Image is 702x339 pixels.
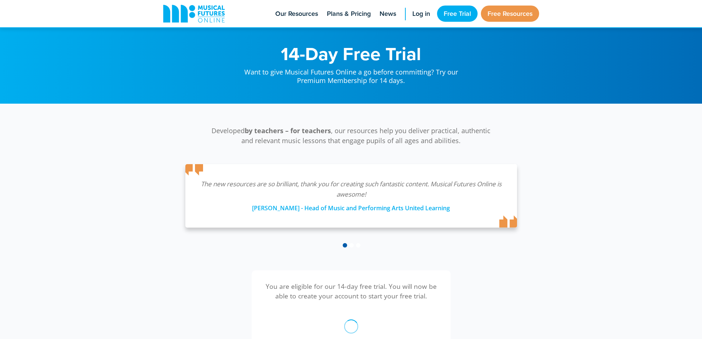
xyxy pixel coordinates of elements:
[437,6,478,22] a: Free Trial
[237,44,465,63] h1: 14-Day Free Trial
[200,200,502,213] div: [PERSON_NAME] - Head of Music and Performing Arts United Learning
[200,179,502,200] p: The new resources are so brilliant, thank you for creating such fantastic content. Musical Future...
[380,9,396,19] span: News
[207,126,495,146] p: Developed , our resources help you deliver practical, authentic and relevant music lessons that e...
[481,6,539,22] a: Free Resources
[327,9,371,19] span: Plans & Pricing
[275,9,318,19] span: Our Resources
[412,9,430,19] span: Log in
[245,126,331,135] strong: by teachers – for teachers
[237,63,465,85] p: Want to give Musical Futures Online a go before committing? Try our Premium Membership for 14 days.
[263,281,440,301] p: You are eligible for our 14-day free trial. You will now be able to create your account to start ...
